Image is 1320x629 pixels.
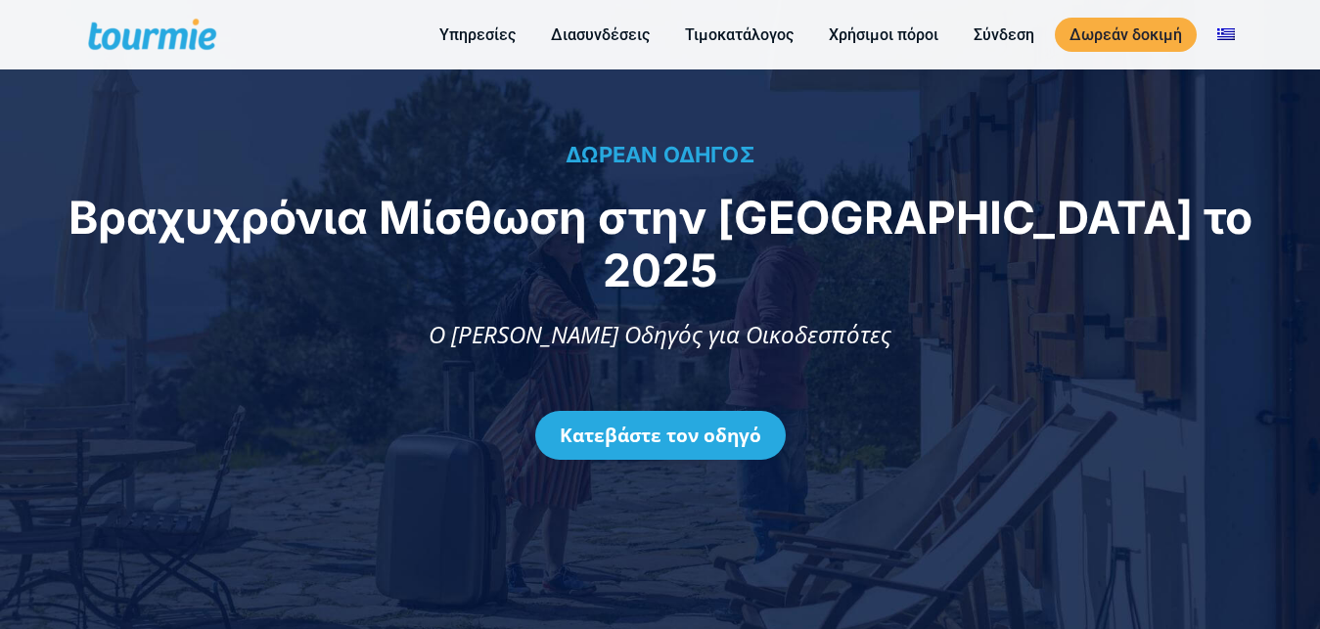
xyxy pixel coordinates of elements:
[425,22,530,47] a: Υπηρεσίες
[535,411,786,460] a: Κατεβάστε τον οδηγό
[566,142,754,167] span: ΔΩΡΕΑΝ ΟΔΗΓΟΣ
[1055,18,1197,52] a: Δωρεάν δοκιμή
[814,22,953,47] a: Χρήσιμοι πόροι
[670,22,808,47] a: Τιμοκατάλογος
[959,22,1049,47] a: Σύνδεση
[536,22,664,47] a: Διασυνδέσεις
[68,190,1252,297] span: Βραχυχρόνια Μίσθωση στην [GEOGRAPHIC_DATA] το 2025
[429,318,891,350] span: Ο [PERSON_NAME] Οδηγός για Οικοδεσπότες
